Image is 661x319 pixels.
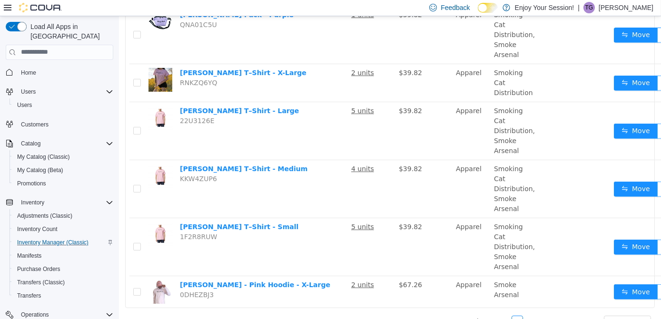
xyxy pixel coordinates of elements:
[21,69,36,77] span: Home
[2,137,117,150] button: Catalog
[375,265,400,282] span: Smoke Arsenal
[21,140,40,147] span: Catalog
[280,149,303,156] span: $39.82
[404,300,415,310] a: 3
[17,197,48,208] button: Inventory
[515,2,574,13] p: Enjoy Your Session!
[13,237,113,248] span: Inventory Manager (Classic)
[478,3,498,13] input: Dark Mode
[393,300,404,311] li: 2
[27,22,113,41] span: Load All Apps in [GEOGRAPHIC_DATA]
[13,151,74,163] a: My Catalog (Classic)
[13,210,76,222] a: Adjustments (Classic)
[333,260,371,291] td: Apparel
[280,53,303,60] span: $39.82
[17,239,89,246] span: Inventory Manager (Classic)
[585,2,593,13] span: TG
[30,90,53,114] img: Blazy Susan - Pink T–Shirt - Large hero shot
[416,300,426,310] a: 4
[427,300,438,310] a: 5
[17,86,113,97] span: Users
[61,91,180,98] a: [PERSON_NAME] T–Shirt - Large
[13,178,50,189] a: Promotions
[61,149,188,156] a: [PERSON_NAME] T–Shirt - Medium
[599,2,653,13] p: [PERSON_NAME]
[17,153,70,161] span: My Catalog (Classic)
[61,159,98,166] span: KKW4ZUP6
[280,265,303,272] span: $67.26
[538,11,553,27] button: icon: ellipsis
[10,98,117,112] button: Users
[333,144,371,202] td: Apparel
[10,289,117,302] button: Transfers
[17,212,72,220] span: Adjustments (Classic)
[473,300,484,311] li: Next Page
[17,225,58,233] span: Inventory Count
[13,290,45,301] a: Transfers
[17,265,60,273] span: Purchase Orders
[13,237,92,248] a: Inventory Manager (Classic)
[17,292,41,300] span: Transfers
[17,86,39,97] button: Users
[329,300,366,311] li: 186 results
[333,202,371,260] td: Apparel
[10,276,117,289] button: Transfers (Classic)
[13,99,113,111] span: Users
[13,210,113,222] span: Adjustments (Classic)
[333,48,371,86] td: Apparel
[333,86,371,144] td: Apparel
[439,300,449,310] a: 6
[232,91,255,98] u: 5 units
[13,223,61,235] a: Inventory Count
[522,302,528,309] i: icon: down
[2,85,117,98] button: Users
[13,178,113,189] span: Promotions
[393,300,404,310] a: 2
[232,53,255,60] u: 2 units
[61,5,98,12] span: QNA01C5U
[495,165,539,181] button: icon: swapMove
[17,279,65,286] span: Transfers (Classic)
[441,3,470,12] span: Feedback
[382,300,392,310] a: 1
[232,265,255,272] u: 2 units
[17,67,113,78] span: Home
[13,250,113,261] span: Manifests
[21,199,44,206] span: Inventory
[538,268,553,283] button: icon: ellipsis
[280,207,303,214] span: $39.82
[495,11,539,27] button: icon: swapMove
[415,300,427,311] li: 4
[61,265,211,272] a: [PERSON_NAME] - Pink Hoodie - X-Large
[61,101,96,108] span: 22U3126E
[30,264,53,288] img: Blazy Susan - Pink Hoodie - X-Large hero shot
[61,275,95,282] span: 0DHEZBJ3
[13,99,36,111] a: Users
[13,151,113,163] span: My Catalog (Classic)
[21,311,49,319] span: Operations
[450,300,461,310] a: 7
[10,249,117,262] button: Manifests
[61,217,98,224] span: 1F2R8RUW
[13,164,113,176] span: My Catalog (Beta)
[462,300,472,310] a: 8
[19,3,62,12] img: Cova
[375,91,416,138] span: Smoking Cat Distribution, Smoke Arsenal
[17,138,113,149] span: Catalog
[13,290,113,301] span: Transfers
[17,197,113,208] span: Inventory
[13,223,113,235] span: Inventory Count
[232,207,255,214] u: 5 units
[30,52,53,76] img: Blazy Susan - Pink T–Shirt - X-Large hero shot
[17,180,46,187] span: Promotions
[17,252,41,260] span: Manifests
[10,209,117,222] button: Adjustments (Classic)
[10,222,117,236] button: Inventory Count
[10,164,117,177] button: My Catalog (Beta)
[438,300,450,311] li: 6
[370,300,381,311] li: Previous Page
[61,63,98,70] span: RNKZQ6YQ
